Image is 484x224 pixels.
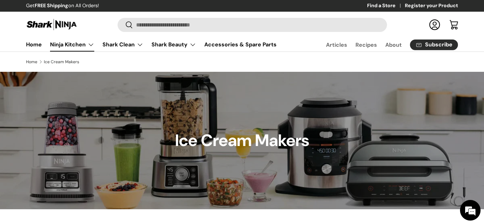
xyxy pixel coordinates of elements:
summary: Shark Clean [98,38,147,52]
a: Accessories & Spare Parts [204,38,277,51]
nav: Secondary [310,38,458,52]
p: Get on All Orders! [26,2,99,10]
a: Home [26,38,42,51]
a: Articles [326,38,347,52]
a: About [385,38,402,52]
span: Subscribe [425,42,452,47]
a: Ice Cream Makers [44,60,79,64]
a: Register your Product [405,2,458,10]
strong: FREE Shipping [35,2,68,9]
a: Subscribe [410,40,458,50]
img: Shark Ninja Philippines [26,18,77,31]
nav: Primary [26,38,277,52]
h1: Ice Cream Makers [175,130,309,151]
a: Recipes [355,38,377,52]
a: Find a Store [367,2,405,10]
summary: Shark Beauty [147,38,200,52]
summary: Ninja Kitchen [46,38,98,52]
nav: Breadcrumbs [26,59,458,65]
a: Home [26,60,37,64]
